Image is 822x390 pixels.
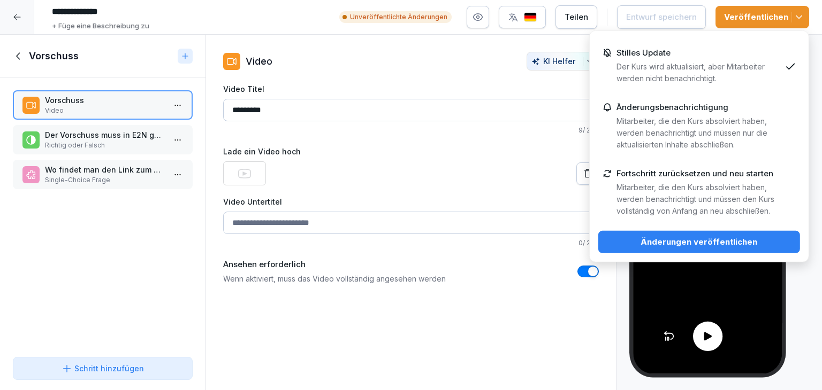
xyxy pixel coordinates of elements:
[13,160,193,189] div: Wo findet man den Link zum Vorschuss?Single-Choice Frage
[223,238,599,248] p: 0 / 200
[223,126,599,135] p: 9 / 200
[223,146,599,157] label: Lade ein Video hoch
[45,141,165,150] p: Richtig oder Falsch
[531,57,594,66] div: KI Helfer
[223,273,446,284] p: Wenn aktiviert, muss das Video vollständig angesehen werden
[13,357,193,380] button: Schritt hinzufügen
[13,125,193,154] div: Der Vorschuss muss in E2N gebucht werdenRichtig oder Falsch
[626,11,697,23] div: Entwurf speichern
[617,5,706,29] button: Entwurf speichern
[246,54,272,68] p: Video
[13,90,193,120] div: VorschussVideo
[62,363,144,374] div: Schritt hinzufügen
[716,6,809,28] button: Veröffentlichen
[45,106,165,115] p: Video
[223,259,446,271] label: Ansehen erforderlich
[616,115,781,151] p: Mitarbeiter, die den Kurs absolviert haben, werden benachrichtigt und müssen nur die aktualisiert...
[616,169,773,178] p: Fortschritt zurücksetzen und neu starten
[223,83,599,95] label: Video Titel
[616,182,781,217] p: Mitarbeiter, die den Kurs absolviert haben, werden benachrichtigt und müssen den Kurs vollständig...
[350,12,447,22] p: Unveröffentlichte Änderungen
[524,12,537,22] img: de.svg
[45,175,165,185] p: Single-Choice Frage
[616,48,671,58] p: Stilles Update
[607,236,791,248] div: Änderungen veröffentlichen
[52,21,149,32] p: + Füge eine Beschreibung zu
[598,231,800,253] button: Änderungen veröffentlichen
[45,95,165,106] p: Vorschuss
[45,164,165,175] p: Wo findet man den Link zum Vorschuss?
[565,11,588,23] div: Teilen
[616,61,781,84] p: Der Kurs wird aktualisiert, aber Mitarbeiter werden nicht benachrichtigt.
[724,11,801,23] div: Veröffentlichen
[45,129,165,141] p: Der Vorschuss muss in E2N gebucht werden
[29,50,79,63] h1: Vorschuss
[616,103,728,112] p: Änderungsbenachrichtigung
[527,52,599,71] button: KI Helfer
[555,5,597,29] button: Teilen
[223,196,599,207] label: Video Untertitel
